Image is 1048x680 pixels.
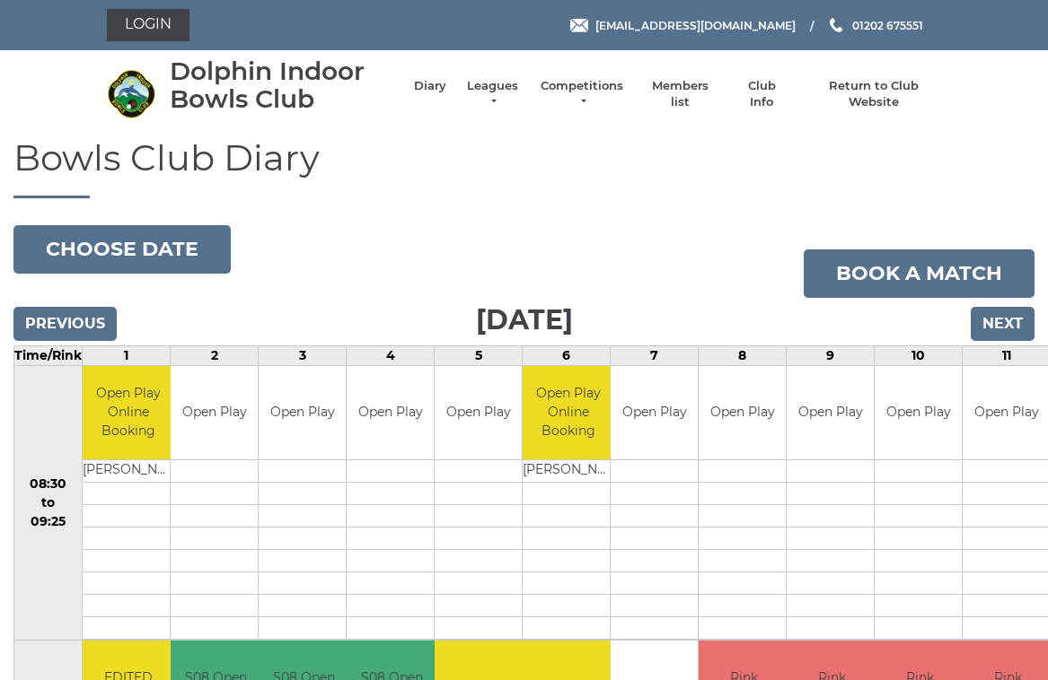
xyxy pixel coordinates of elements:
h1: Bowls Club Diary [13,138,1035,198]
td: [PERSON_NAME] [523,460,613,483]
td: 4 [347,345,435,365]
td: Open Play [347,366,434,460]
td: 7 [611,345,699,365]
a: Phone us 01202 675551 [827,17,923,34]
span: [EMAIL_ADDRESS][DOMAIN_NAME] [595,18,796,31]
td: 2 [171,345,259,365]
span: 01202 675551 [852,18,923,31]
td: Open Play Online Booking [523,366,613,460]
a: Competitions [539,78,625,110]
button: Choose date [13,225,231,274]
td: 1 [83,345,171,365]
td: 5 [435,345,523,365]
img: Email [570,19,588,32]
td: Open Play [435,366,522,460]
td: Open Play [259,366,346,460]
input: Next [971,307,1035,341]
td: Open Play [875,366,962,460]
a: Email [EMAIL_ADDRESS][DOMAIN_NAME] [570,17,796,34]
a: Login [107,9,189,41]
a: Members list [643,78,718,110]
td: Open Play Online Booking [83,366,173,460]
img: Dolphin Indoor Bowls Club [107,69,156,118]
td: Open Play [699,366,786,460]
a: Club Info [735,78,788,110]
td: Time/Rink [14,345,83,365]
a: Diary [414,78,446,94]
a: Leagues [464,78,521,110]
a: Return to Club Website [806,78,941,110]
a: Book a match [804,249,1035,298]
td: [PERSON_NAME] [83,460,173,483]
td: Open Play [171,366,258,460]
td: 10 [875,345,963,365]
img: Phone us [830,18,842,32]
td: 8 [699,345,787,365]
td: 08:30 to 09:25 [14,365,83,641]
td: Open Play [611,366,698,460]
td: 6 [523,345,611,365]
div: Dolphin Indoor Bowls Club [170,57,396,113]
input: Previous [13,307,117,341]
td: 3 [259,345,347,365]
td: 9 [787,345,875,365]
td: Open Play [787,366,874,460]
